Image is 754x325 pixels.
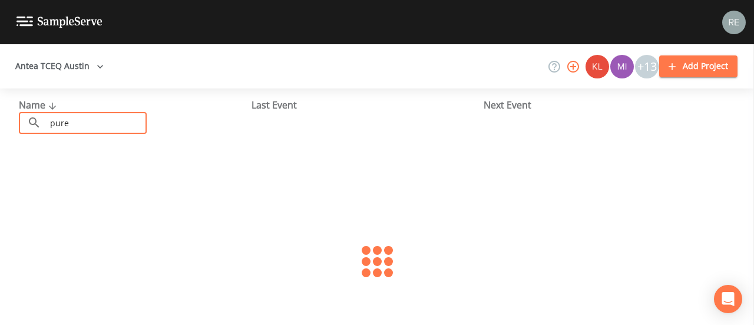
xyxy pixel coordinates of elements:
div: Kler Teran [585,55,610,78]
div: Miriaha Caddie [610,55,634,78]
input: Search Projects [46,112,147,134]
button: Antea TCEQ Austin [11,55,108,77]
button: Add Project [659,55,738,77]
div: Next Event [484,98,716,112]
img: e720f1e92442e99c2aab0e3b783e6548 [722,11,746,34]
img: logo [16,17,102,28]
div: Open Intercom Messenger [714,285,742,313]
img: 9c4450d90d3b8045b2e5fa62e4f92659 [586,55,609,78]
span: Name [19,99,59,111]
div: +13 [635,55,659,78]
img: a1ea4ff7c53760f38bef77ef7c6649bf [610,55,634,78]
div: Last Event [252,98,484,112]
